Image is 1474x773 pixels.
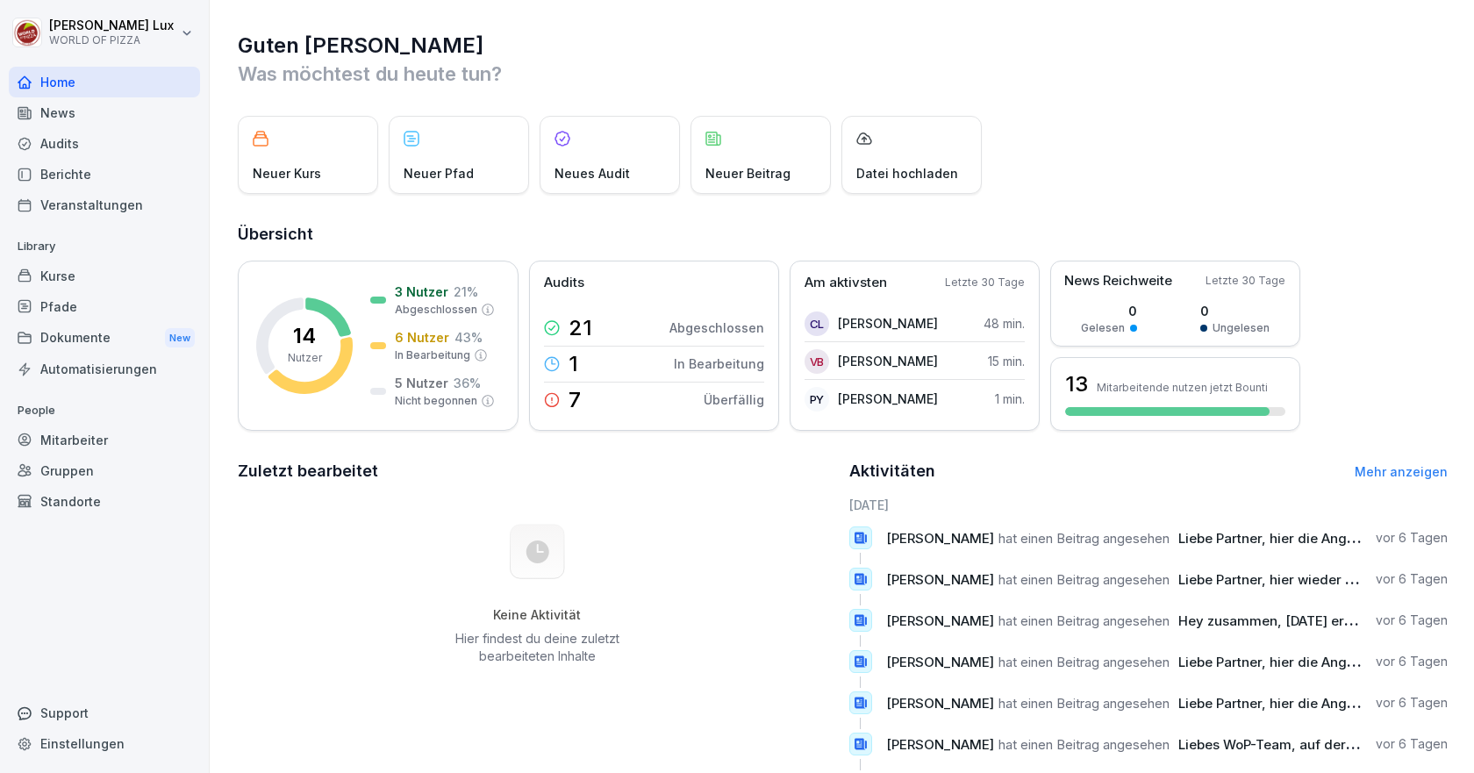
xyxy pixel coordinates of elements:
p: Audits [544,273,584,293]
p: 7 [569,390,581,411]
span: hat einen Beitrag angesehen [998,571,1170,588]
p: Abgeschlossen [669,319,764,337]
p: 15 min. [988,352,1025,370]
a: Standorte [9,486,200,517]
a: Automatisierungen [9,354,200,384]
p: 5 Nutzer [395,374,448,392]
p: Neuer Kurs [253,164,321,183]
h2: Übersicht [238,222,1448,247]
p: 14 [293,326,316,347]
p: 48 min. [984,314,1025,333]
div: Dokumente [9,322,200,354]
a: News [9,97,200,128]
p: [PERSON_NAME] Lux [49,18,174,33]
a: DokumenteNew [9,322,200,354]
a: Pfade [9,291,200,322]
p: Was möchtest du heute tun? [238,60,1448,88]
span: hat einen Beitrag angesehen [998,695,1170,712]
p: Ungelesen [1213,320,1270,336]
p: In Bearbeitung [674,354,764,373]
p: Library [9,233,200,261]
p: Neuer Beitrag [705,164,791,183]
p: 6 Nutzer [395,328,449,347]
p: 0 [1081,302,1137,320]
p: vor 6 Tagen [1376,735,1448,753]
p: News Reichweite [1064,271,1172,291]
a: Mitarbeiter [9,425,200,455]
p: [PERSON_NAME] [838,352,938,370]
p: 3 Nutzer [395,283,448,301]
span: hat einen Beitrag angesehen [998,736,1170,753]
a: Mehr anzeigen [1355,464,1448,479]
span: [PERSON_NAME] [886,654,994,670]
a: Einstellungen [9,728,200,759]
h6: [DATE] [849,496,1449,514]
p: Am aktivsten [805,273,887,293]
span: hat einen Beitrag angesehen [998,612,1170,629]
p: vor 6 Tagen [1376,529,1448,547]
p: Überfällig [704,390,764,409]
span: [PERSON_NAME] [886,530,994,547]
div: CL [805,311,829,336]
p: Letzte 30 Tage [945,275,1025,290]
p: vor 6 Tagen [1376,612,1448,629]
div: PY [805,387,829,412]
p: WORLD OF PIZZA [49,34,174,47]
p: 0 [1200,302,1270,320]
span: hat einen Beitrag angesehen [998,654,1170,670]
a: Home [9,67,200,97]
p: Nicht begonnen [395,393,477,409]
p: 43 % [454,328,483,347]
p: Hier findest du deine zuletzt bearbeiteten Inhalte [448,630,626,665]
p: vor 6 Tagen [1376,570,1448,588]
span: [PERSON_NAME] [886,736,994,753]
p: Datei hochladen [856,164,958,183]
p: [PERSON_NAME] [838,390,938,408]
p: Abgeschlossen [395,302,477,318]
a: Gruppen [9,455,200,486]
p: People [9,397,200,425]
h1: Guten [PERSON_NAME] [238,32,1448,60]
div: New [165,328,195,348]
a: Kurse [9,261,200,291]
h5: Keine Aktivität [448,607,626,623]
h3: 13 [1065,369,1088,399]
div: Support [9,698,200,728]
h2: Zuletzt bearbeitet [238,459,837,483]
p: Nutzer [288,350,322,366]
div: VB [805,349,829,374]
p: 1 min. [995,390,1025,408]
p: vor 6 Tagen [1376,694,1448,712]
a: Veranstaltungen [9,190,200,220]
p: 1 [569,354,578,375]
span: hat einen Beitrag angesehen [998,530,1170,547]
p: Neues Audit [555,164,630,183]
p: Neuer Pfad [404,164,474,183]
h2: Aktivitäten [849,459,935,483]
p: [PERSON_NAME] [838,314,938,333]
a: Audits [9,128,200,159]
p: vor 6 Tagen [1376,653,1448,670]
span: [PERSON_NAME] [886,571,994,588]
p: 21 % [454,283,478,301]
p: 21 [569,318,592,339]
p: Gelesen [1081,320,1125,336]
span: [PERSON_NAME] [886,695,994,712]
span: [PERSON_NAME] [886,612,994,629]
p: Mitarbeitende nutzen jetzt Bounti [1097,381,1268,394]
p: Letzte 30 Tage [1206,273,1285,289]
a: Berichte [9,159,200,190]
p: 36 % [454,374,481,392]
